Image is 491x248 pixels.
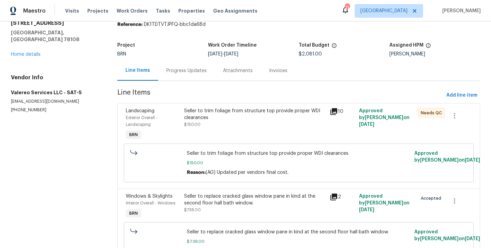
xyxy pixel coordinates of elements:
span: Windows & Skylights [126,194,173,199]
span: $150.00 [184,122,200,127]
div: Seller to replace cracked glass window pane in kind at the second floor hall bath window. [184,193,326,206]
div: Line Items [125,67,150,74]
span: Exterior Overall - Landscaping [126,116,158,127]
h5: Work Order Timeline [208,43,257,48]
span: [DATE] [208,52,222,56]
span: Add line item [446,91,477,100]
h5: Assigned HPM [389,43,423,48]
span: Interior Overall - Windows [126,201,175,205]
div: DK1TDTVTJPFQ-bbc1da68d [117,21,480,28]
span: BRN [117,52,126,56]
span: $2,081.00 [299,52,322,56]
span: [DATE] [224,52,238,56]
p: [EMAIL_ADDRESS][DOMAIN_NAME] [11,99,101,104]
div: Progress Updates [166,67,207,74]
span: [GEOGRAPHIC_DATA] [360,7,407,14]
span: Needs QC [421,110,445,116]
span: The total cost of line items that have been proposed by Opendoor. This sum includes line items th... [331,43,337,52]
span: Tasks [156,9,170,13]
span: Maestro [23,7,46,14]
span: Approved by [PERSON_NAME] on [414,230,480,241]
span: Seller to replace cracked glass window pane in kind at the second floor hall bath window. [187,229,410,235]
div: 11 [345,4,349,11]
span: $738.00 [187,238,410,245]
span: Seller to trim foliage from structure top provide proper WDI clearances [187,150,410,157]
span: Accepted [421,195,444,202]
span: [DATE] [359,208,374,212]
span: Geo Assignments [213,7,257,14]
div: 10 [330,108,355,116]
span: Properties [178,7,205,14]
span: Approved by [PERSON_NAME] on [359,109,410,127]
span: $738.00 [184,208,201,212]
h5: Valereo Services LLC - SAT-S [11,89,101,96]
h4: Vendor Info [11,74,101,81]
span: [PERSON_NAME] [440,7,481,14]
span: [DATE] [465,158,480,163]
button: Add line item [444,89,480,102]
span: Visits [65,7,79,14]
a: Home details [11,52,41,57]
b: Reference: [117,22,143,27]
span: $150.00 [187,160,410,166]
h5: Project [117,43,135,48]
span: [DATE] [465,236,480,241]
span: Line Items [117,89,444,102]
span: The hpm assigned to this work order. [426,43,431,52]
p: [PHONE_NUMBER] [11,107,101,113]
span: Work Orders [117,7,148,14]
span: Reason: [187,170,206,175]
span: [DATE] [359,122,374,127]
h5: Total Budget [299,43,329,48]
span: Projects [87,7,108,14]
h5: [GEOGRAPHIC_DATA], [GEOGRAPHIC_DATA] 78108 [11,29,101,43]
span: Approved by [PERSON_NAME] on [414,151,480,163]
div: [PERSON_NAME] [389,52,480,56]
div: Seller to trim foliage from structure top provide proper WDI clearances [184,108,326,121]
span: Landscaping [126,109,154,113]
span: (AG) Updated per vendors final cost. [206,170,288,175]
div: Attachments [223,67,253,74]
span: BRN [127,131,140,138]
span: - [208,52,238,56]
div: 2 [330,193,355,201]
span: BRN [127,210,140,217]
div: Invoices [269,67,287,74]
h2: [STREET_ADDRESS] [11,20,101,27]
span: Approved by [PERSON_NAME] on [359,194,410,212]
